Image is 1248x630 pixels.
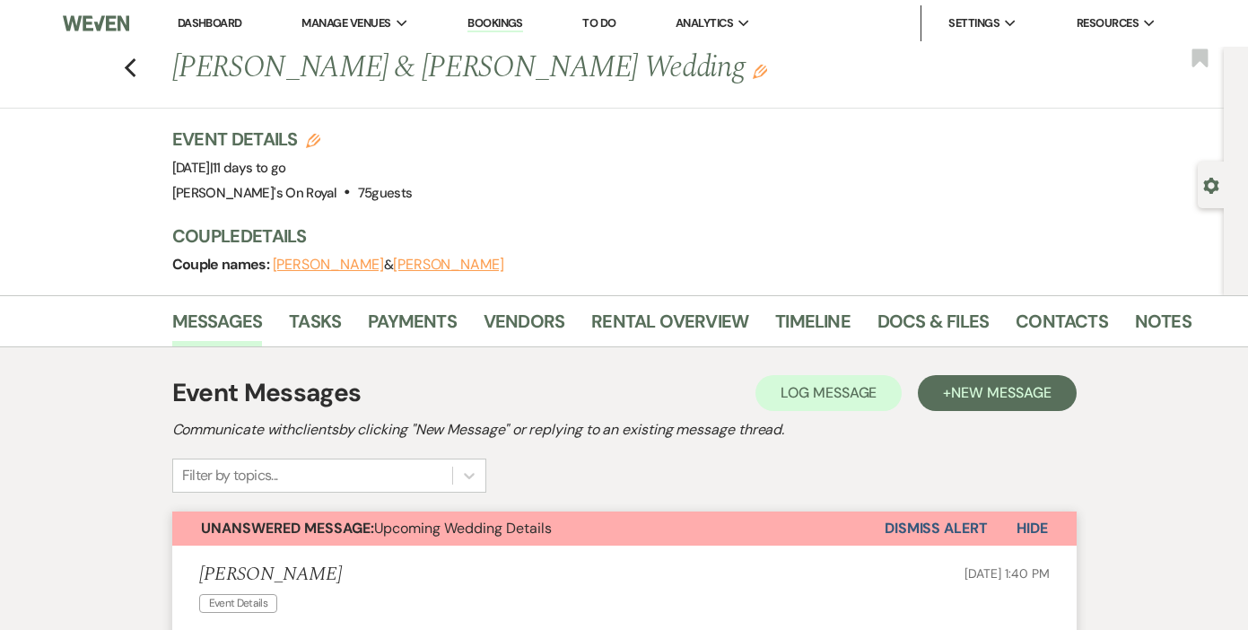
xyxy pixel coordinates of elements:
[273,258,384,272] button: [PERSON_NAME]
[1203,176,1219,193] button: Open lead details
[210,159,286,177] span: |
[199,564,342,586] h5: [PERSON_NAME]
[178,15,242,31] a: Dashboard
[951,383,1051,402] span: New Message
[172,184,337,202] span: [PERSON_NAME]'s On Royal
[484,307,564,346] a: Vendors
[172,159,286,177] span: [DATE]
[172,127,413,152] h3: Event Details
[172,307,263,346] a: Messages
[172,374,362,412] h1: Event Messages
[948,14,999,32] span: Settings
[582,15,615,31] a: To Do
[301,14,390,32] span: Manage Venues
[467,15,523,32] a: Bookings
[273,256,504,274] span: &
[781,383,877,402] span: Log Message
[676,14,733,32] span: Analytics
[172,419,1077,441] h2: Communicate with clients by clicking "New Message" or replying to an existing message thread.
[393,258,504,272] button: [PERSON_NAME]
[201,519,552,538] span: Upcoming Wedding Details
[1017,519,1048,538] span: Hide
[172,47,976,90] h1: [PERSON_NAME] & [PERSON_NAME] Wedding
[199,594,278,613] span: Event Details
[918,375,1076,411] button: +New Message
[213,159,286,177] span: 11 days to go
[172,223,1177,249] h3: Couple Details
[368,307,457,346] a: Payments
[755,375,902,411] button: Log Message
[1016,307,1108,346] a: Contacts
[885,512,988,546] button: Dismiss Alert
[172,512,885,546] button: Unanswered Message:Upcoming Wedding Details
[1135,307,1191,346] a: Notes
[182,465,278,486] div: Filter by topics...
[877,307,989,346] a: Docs & Files
[289,307,341,346] a: Tasks
[201,519,374,538] strong: Unanswered Message:
[63,4,130,42] img: Weven Logo
[753,63,767,79] button: Edit
[358,184,413,202] span: 75 guests
[1077,14,1139,32] span: Resources
[172,255,273,274] span: Couple names:
[591,307,748,346] a: Rental Overview
[964,565,1049,582] span: [DATE] 1:40 PM
[988,512,1077,546] button: Hide
[775,307,851,346] a: Timeline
